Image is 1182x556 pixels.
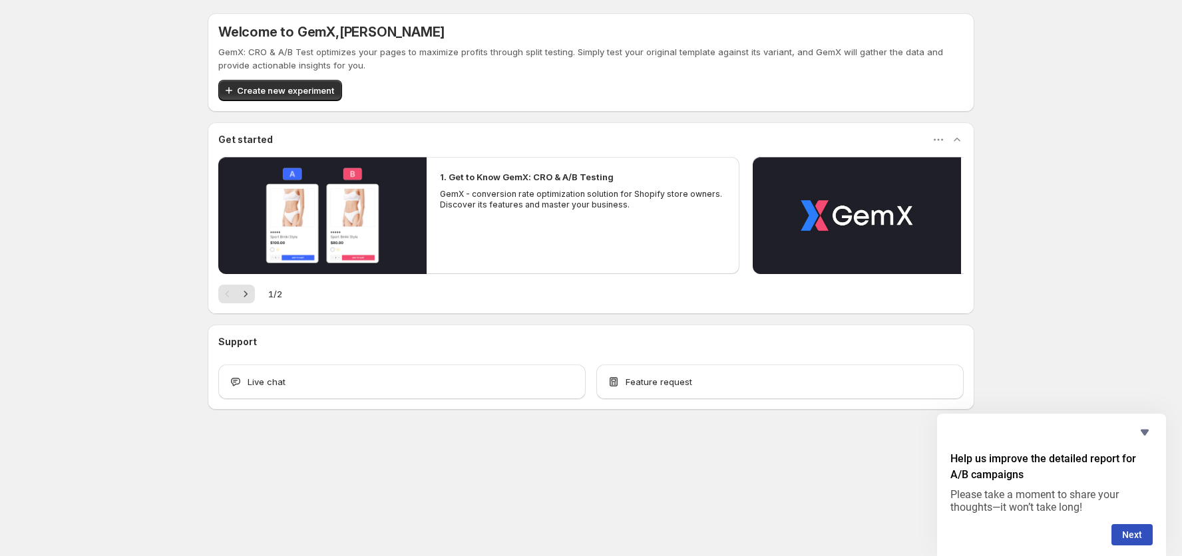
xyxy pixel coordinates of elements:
[268,287,282,301] span: 1 / 2
[218,285,255,303] nav: Pagination
[440,170,614,184] h2: 1. Get to Know GemX: CRO & A/B Testing
[335,24,445,40] span: , [PERSON_NAME]
[248,375,286,388] span: Live chat
[1137,424,1153,440] button: Hide survey
[218,80,342,101] button: Create new experiment
[218,45,964,72] p: GemX: CRO & A/B Test optimizes your pages to maximize profits through split testing. Simply test ...
[950,424,1153,545] div: Help us improve the detailed report for A/B campaigns
[237,84,334,97] span: Create new experiment
[626,375,692,388] span: Feature request
[236,285,255,303] button: Next
[218,335,257,348] h3: Support
[218,133,273,146] h3: Get started
[1111,524,1153,545] button: Next question
[218,157,427,274] button: Play video
[440,189,726,210] p: GemX - conversion rate optimization solution for Shopify store owners. Discover its features and ...
[950,451,1153,483] h2: Help us improve the detailed report for A/B campaigns
[753,157,961,274] button: Play video
[950,488,1153,513] p: Please take a moment to share your thoughts—it won’t take long!
[218,24,445,40] h5: Welcome to GemX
